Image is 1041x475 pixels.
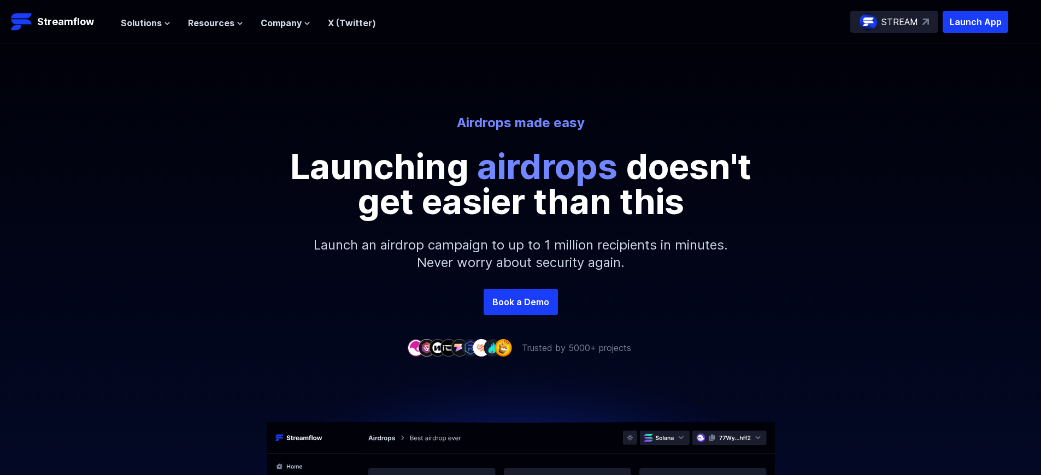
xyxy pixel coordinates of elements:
a: Streamflow [11,11,110,33]
a: X (Twitter) [328,17,376,28]
img: company-4 [440,339,457,356]
button: Company [261,16,310,29]
p: Airdrops made easy [218,114,824,132]
span: Company [261,16,302,29]
p: Launch an airdrop campaign to up to 1 million recipients in minutes. Never worry about security a... [286,219,756,289]
button: Launch App [943,11,1008,33]
a: STREAM [850,11,938,33]
img: company-8 [484,339,501,356]
a: Book a Demo [484,289,558,315]
img: Streamflow Logo [11,11,33,33]
img: streamflow-logo-circle.png [860,13,877,31]
img: company-9 [495,339,512,356]
button: Solutions [121,16,170,29]
p: Streamflow [37,14,94,29]
img: company-1 [407,339,425,356]
p: Trusted by 5000+ projects [522,341,631,354]
span: Resources [188,16,234,29]
p: STREAM [881,15,918,28]
button: Resources [188,16,243,29]
img: company-3 [429,339,446,356]
img: company-7 [473,339,490,356]
img: company-6 [462,339,479,356]
p: Launching doesn't get easier than this [275,149,767,219]
img: top-right-arrow.svg [922,19,929,25]
img: company-5 [451,339,468,356]
span: Solutions [121,16,162,29]
span: airdrops [477,145,617,187]
img: company-2 [418,339,436,356]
